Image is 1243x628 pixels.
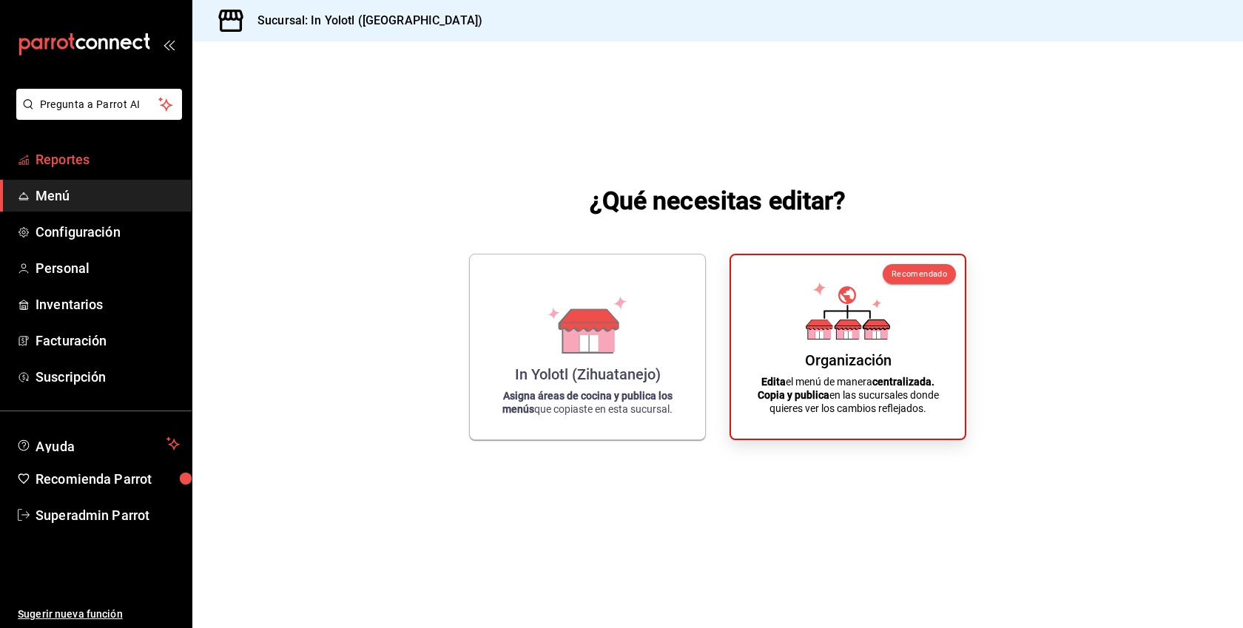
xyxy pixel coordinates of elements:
span: Recomendado [892,269,947,279]
span: Inventarios [36,294,180,314]
button: Pregunta a Parrot AI [16,89,182,120]
span: Superadmin Parrot [36,505,180,525]
strong: centralizada. [872,376,934,388]
span: Pregunta a Parrot AI [40,97,159,112]
a: Pregunta a Parrot AI [10,107,182,123]
span: Ayuda [36,435,161,453]
span: Menú [36,186,180,206]
span: Recomienda Parrot [36,469,180,489]
strong: Edita [761,376,786,388]
strong: Asigna áreas de cocina y publica los menús [502,390,673,415]
div: Organización [805,351,892,369]
span: Sugerir nueva función [18,607,180,622]
h1: ¿Qué necesitas editar? [590,183,846,218]
button: open_drawer_menu [163,38,175,50]
span: Facturación [36,331,180,351]
p: el menú de manera en las sucursales donde quieres ver los cambios reflejados. [749,375,947,415]
span: Reportes [36,149,180,169]
div: In Yolotl (Zihuatanejo) [515,365,661,383]
p: que copiaste en esta sucursal. [488,389,687,416]
span: Suscripción [36,367,180,387]
h3: Sucursal: In Yolotl ([GEOGRAPHIC_DATA]) [246,12,482,30]
span: Personal [36,258,180,278]
span: Configuración [36,222,180,242]
strong: Copia y publica [758,389,829,401]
